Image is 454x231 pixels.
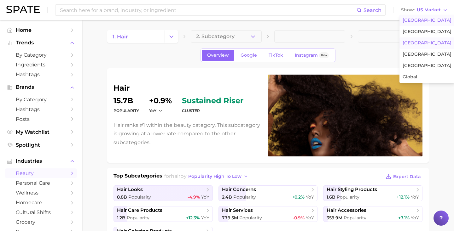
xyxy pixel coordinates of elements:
[113,97,139,104] dd: 15.7b
[5,104,77,114] a: Hashtags
[5,95,77,104] a: by Category
[149,97,172,104] dd: +0.9%
[5,188,77,198] a: wellness
[16,170,66,176] span: beauty
[323,185,422,201] a: hair styling products1.6b Popularity+12.1% YoY
[5,50,77,60] a: by Category
[218,206,318,222] a: hair services779.5m Popularity-0.9% YoY
[113,121,260,147] p: Hair ranks #1 within the beauty category. This subcategory is growing at a lower rate compared to...
[222,194,232,200] span: 2.4b
[149,108,163,113] button: YoY
[16,219,66,225] span: grocery
[306,194,314,200] span: YoY
[327,187,377,193] span: hair styling products
[16,27,66,33] span: Home
[403,29,451,34] span: [GEOGRAPHIC_DATA]
[398,215,410,221] span: +7.1%
[182,97,243,104] span: sustained riser
[295,53,318,58] span: Instagram
[188,194,200,200] span: -4.9%
[113,185,213,201] a: hair looks8.8b Popularity-4.9% YoY
[16,158,66,164] span: Industries
[117,207,162,213] span: hair care products
[5,38,77,48] button: Trends
[411,215,419,221] span: YoY
[397,194,410,200] span: +12.1%
[269,53,283,58] span: TikTok
[113,206,213,222] a: hair care products1.2b Popularity+12.3% YoY
[403,18,451,23] span: [GEOGRAPHIC_DATA]
[16,40,66,46] span: Trends
[222,207,253,213] span: hair services
[5,140,77,150] a: Spotlight
[113,34,128,40] span: 1. hair
[16,190,66,196] span: wellness
[187,172,250,181] button: popularity high to low
[16,142,66,148] span: Spotlight
[16,62,66,68] span: Ingredients
[293,215,305,221] span: -0.9%
[344,215,366,221] span: Popularity
[16,106,66,112] span: Hashtags
[411,194,419,200] span: YoY
[5,60,77,70] a: Ingredients
[182,107,243,115] dt: cluster
[59,5,357,15] input: Search here for a brand, industry, or ingredient
[149,108,156,113] span: YoY
[16,209,66,215] span: cultural shifts
[16,129,66,135] span: My Watchlist
[16,200,66,206] span: homecare
[263,50,288,61] a: TikTok
[201,215,209,221] span: YoY
[323,206,422,222] a: hair accessories359.9m Popularity+7.1% YoY
[16,180,66,186] span: personal care
[306,215,314,221] span: YoY
[417,8,441,12] span: US Market
[6,6,40,13] img: SPATE
[5,178,77,188] a: personal care
[403,63,451,68] span: [GEOGRAPHIC_DATA]
[239,215,262,221] span: Popularity
[364,7,381,13] span: Search
[5,25,77,35] a: Home
[127,215,149,221] span: Popularity
[5,70,77,79] a: Hashtags
[241,53,257,58] span: Google
[117,187,143,193] span: hair looks
[5,127,77,137] a: My Watchlist
[128,194,151,200] span: Popularity
[393,174,421,179] span: Export Data
[327,194,335,200] span: 1.6b
[292,194,305,200] span: +0.2%
[401,8,415,12] span: Show
[164,173,250,179] span: for by
[5,168,77,178] a: beauty
[16,84,66,90] span: Brands
[5,156,77,166] button: Industries
[113,84,260,92] h1: hair
[337,194,359,200] span: Popularity
[321,53,327,58] span: Beta
[5,82,77,92] button: Brands
[403,52,451,57] span: [GEOGRAPHIC_DATA]
[188,174,242,179] span: popularity high to low
[191,30,262,43] button: 2. Subcategory
[5,217,77,227] a: grocery
[218,185,318,201] a: hair concerns2.4b Popularity+0.2% YoY
[16,97,66,103] span: by Category
[327,215,342,221] span: 359.9m
[5,198,77,207] a: homecare
[16,116,66,122] span: Posts
[207,53,229,58] span: Overview
[16,52,66,58] span: by Category
[327,207,366,213] span: hair accessories
[233,194,256,200] span: Popularity
[113,172,162,182] h1: Top Subcategories
[117,215,125,221] span: 1.2b
[5,114,77,124] a: Posts
[202,50,234,61] a: Overview
[384,172,422,181] button: Export Data
[235,50,262,61] a: Google
[403,74,417,80] span: Global
[113,107,139,115] dt: Popularity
